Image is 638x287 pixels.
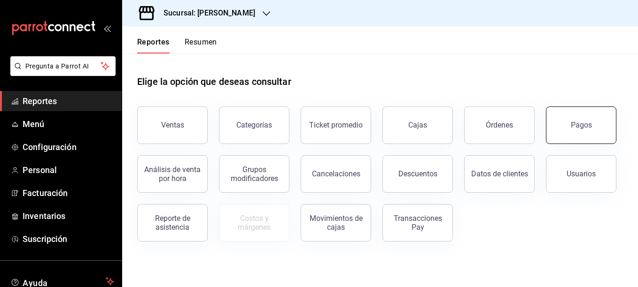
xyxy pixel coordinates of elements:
[137,106,208,144] button: Ventas
[567,169,596,178] div: Usuarios
[219,204,289,242] button: Contrata inventarios para ver este reporte
[137,204,208,242] button: Reporte de asistencia
[486,121,513,129] div: Órdenes
[219,155,289,193] button: Grupos modificadores
[382,204,453,242] button: Transacciones Pay
[23,276,102,287] span: Ayuda
[219,106,289,144] button: Categorías
[571,121,592,129] div: Pagos
[156,8,255,19] h3: Sucursal: [PERSON_NAME]
[546,155,616,193] button: Usuarios
[23,187,114,199] span: Facturación
[236,121,272,129] div: Categorías
[143,165,202,183] div: Análisis de venta por hora
[185,38,217,53] button: Resumen
[382,155,453,193] button: Descuentos
[143,214,202,232] div: Reporte de asistencia
[301,204,371,242] button: Movimientos de cajas
[137,75,291,89] h1: Elige la opción que deseas consultar
[464,106,535,144] button: Órdenes
[10,56,116,76] button: Pregunta a Parrot AI
[23,118,114,130] span: Menú
[25,61,101,71] span: Pregunta a Parrot AI
[546,106,616,144] button: Pagos
[23,95,114,107] span: Reportes
[23,141,114,153] span: Configuración
[161,121,184,129] div: Ventas
[137,38,170,53] button: Reportes
[382,106,453,144] a: Cajas
[309,121,363,129] div: Ticket promedio
[312,169,360,178] div: Cancelaciones
[137,155,208,193] button: Análisis de venta por hora
[23,210,114,222] span: Inventarios
[471,169,528,178] div: Datos de clientes
[301,155,371,193] button: Cancelaciones
[137,38,217,53] div: navigation tabs
[23,233,114,245] span: Suscripción
[408,120,428,131] div: Cajas
[398,169,437,178] div: Descuentos
[23,164,114,176] span: Personal
[389,214,447,232] div: Transacciones Pay
[307,214,365,232] div: Movimientos de cajas
[225,165,283,183] div: Grupos modificadores
[301,106,371,144] button: Ticket promedio
[464,155,535,193] button: Datos de clientes
[103,24,111,32] button: open_drawer_menu
[7,68,116,78] a: Pregunta a Parrot AI
[225,214,283,232] div: Costos y márgenes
